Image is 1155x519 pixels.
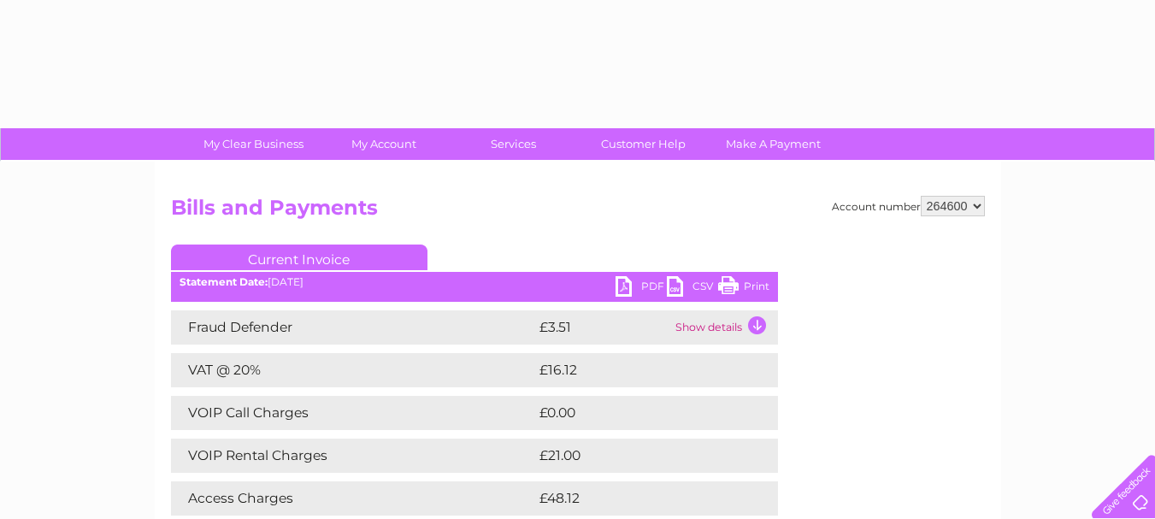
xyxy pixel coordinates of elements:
a: My Account [313,128,454,160]
td: VOIP Call Charges [171,396,535,430]
a: CSV [667,276,718,301]
td: £16.12 [535,353,740,387]
a: Print [718,276,769,301]
td: £48.12 [535,481,742,516]
b: Statement Date: [180,275,268,288]
div: Account number [832,196,985,216]
td: £3.51 [535,310,671,345]
td: Access Charges [171,481,535,516]
td: VOIP Rental Charges [171,439,535,473]
a: Current Invoice [171,245,427,270]
td: £0.00 [535,396,739,430]
a: My Clear Business [183,128,324,160]
td: Fraud Defender [171,310,535,345]
div: [DATE] [171,276,778,288]
a: Services [443,128,584,160]
a: Customer Help [573,128,714,160]
h2: Bills and Payments [171,196,985,228]
a: PDF [616,276,667,301]
a: Make A Payment [703,128,844,160]
td: Show details [671,310,778,345]
td: VAT @ 20% [171,353,535,387]
td: £21.00 [535,439,742,473]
